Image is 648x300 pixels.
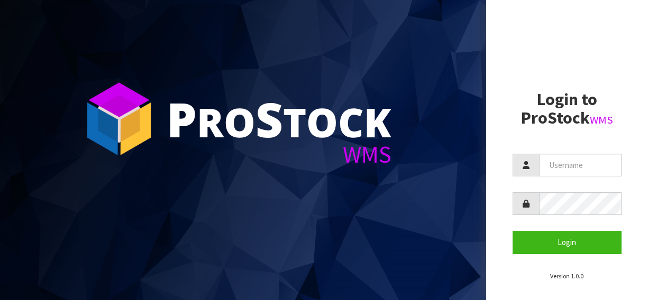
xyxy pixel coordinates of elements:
[539,154,622,176] input: Username
[167,143,391,166] div: WMS
[255,87,283,151] span: S
[513,90,622,127] h2: Login to ProStock
[167,87,197,151] span: P
[79,79,159,158] img: ProStock Cube
[513,231,622,254] button: Login
[550,272,583,280] small: Version 1.0.0
[167,95,391,143] div: ro tock
[590,113,613,127] small: WMS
